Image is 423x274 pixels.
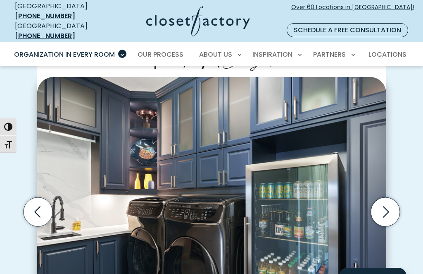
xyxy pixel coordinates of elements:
[368,194,403,230] button: Next slide
[313,50,346,59] span: Partners
[146,6,250,36] img: Closet Factory Logo
[8,43,415,66] nav: Primary Menu
[20,194,56,230] button: Previous slide
[147,53,221,70] span: Space, Style,
[252,50,292,59] span: Inspiration
[15,11,75,21] a: [PHONE_NUMBER]
[15,1,105,21] div: [GEOGRAPHIC_DATA]
[14,50,115,59] span: Organization in Every Room
[138,50,183,59] span: Our Process
[199,50,232,59] span: About Us
[287,23,408,37] a: Schedule a Free Consultation
[368,50,406,59] span: Locations
[15,21,105,41] div: [GEOGRAPHIC_DATA]
[291,3,414,20] span: Over 60 Locations in [GEOGRAPHIC_DATA]!
[15,31,75,41] a: [PHONE_NUMBER]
